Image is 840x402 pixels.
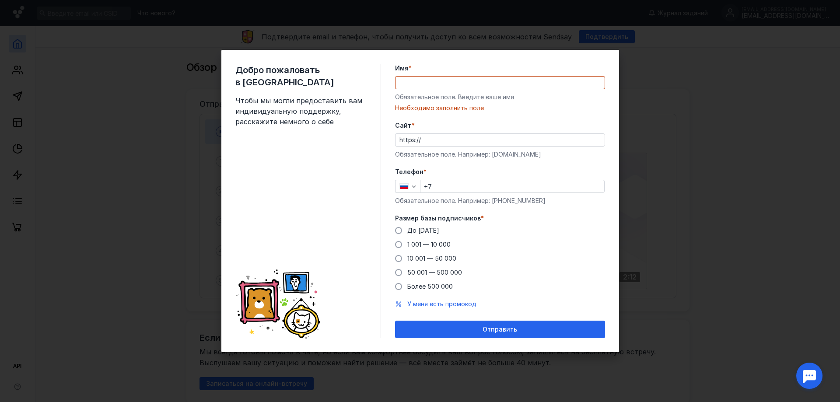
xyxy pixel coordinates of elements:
[395,121,412,130] span: Cайт
[395,104,605,112] div: Необходимо заполнить поле
[407,283,453,290] span: Более 500 000
[395,214,481,223] span: Размер базы подписчиков
[395,150,605,159] div: Обязательное поле. Например: [DOMAIN_NAME]
[407,241,451,248] span: 1 001 — 10 000
[235,64,367,88] span: Добро пожаловать в [GEOGRAPHIC_DATA]
[235,95,367,127] span: Чтобы мы могли предоставить вам индивидуальную поддержку, расскажите немного о себе
[407,255,456,262] span: 10 001 — 50 000
[395,64,409,73] span: Имя
[407,300,476,308] button: У меня есть промокод
[407,227,439,234] span: До [DATE]
[395,168,423,176] span: Телефон
[395,321,605,338] button: Отправить
[483,326,517,333] span: Отправить
[407,269,462,276] span: 50 001 — 500 000
[395,196,605,205] div: Обязательное поле. Например: [PHONE_NUMBER]
[395,93,605,101] div: Обязательное поле. Введите ваше имя
[407,300,476,308] span: У меня есть промокод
